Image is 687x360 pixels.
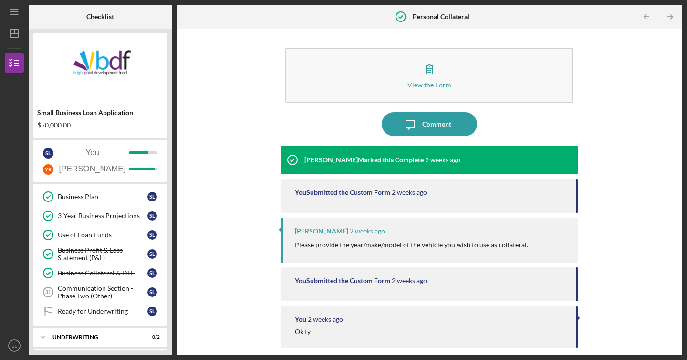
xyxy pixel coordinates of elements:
[86,13,114,21] b: Checklist
[295,316,306,323] div: You
[38,283,162,302] a: 31Communication Section - Phase Two (Other)SL
[295,328,311,336] div: Ok ty
[392,189,427,196] time: 2025-09-11 21:01
[308,316,343,323] time: 2025-09-11 18:49
[143,334,160,340] div: 0 / 2
[58,285,147,300] div: Communication Section - Phase Two (Other)
[304,156,424,164] div: [PERSON_NAME] Marked this Complete
[45,289,51,295] tspan: 31
[58,231,147,239] div: Use of Loan Funds
[422,112,451,136] div: Comment
[43,148,53,159] div: S L
[350,227,385,235] time: 2025-09-11 21:00
[382,112,477,136] button: Comment
[407,81,451,88] div: View the Form
[37,121,163,129] div: $50,000.00
[43,164,53,175] div: Y R
[37,109,163,116] div: Small Business Loan Application
[295,189,390,196] div: You Submitted the Custom Form
[147,307,157,316] div: S L
[58,212,147,220] div: 3-Year Business Projections
[58,193,147,201] div: Business Plan
[5,336,24,355] button: SL
[58,246,147,262] div: Business Profit & Loss Statement (P&L)
[38,244,162,264] a: Business Profit & Loss Statement (P&L)SL
[147,268,157,278] div: S L
[52,334,136,340] div: Underwriting
[11,343,17,349] text: SL
[38,225,162,244] a: Use of Loan FundsSL
[38,206,162,225] a: 3-Year Business ProjectionsSL
[413,13,469,21] b: Personal Collateral
[147,287,157,297] div: S L
[147,230,157,240] div: S L
[295,227,348,235] div: [PERSON_NAME]
[425,156,460,164] time: 2025-09-11 21:05
[295,277,390,285] div: You Submitted the Custom Form
[392,277,427,285] time: 2025-09-11 19:59
[58,269,147,277] div: Business Collateral & DTE
[38,187,162,206] a: Business PlanSL
[147,211,157,221] div: S L
[33,38,167,95] img: Product logo
[295,240,528,250] p: Please provide the year/make/model of the vehicle you wish to use as collateral.
[38,264,162,283] a: Business Collateral & DTESL
[147,249,157,259] div: S L
[58,307,147,315] div: Ready for Underwriting
[147,192,157,201] div: S L
[38,302,162,321] a: Ready for UnderwritingSL
[285,48,573,103] button: View the Form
